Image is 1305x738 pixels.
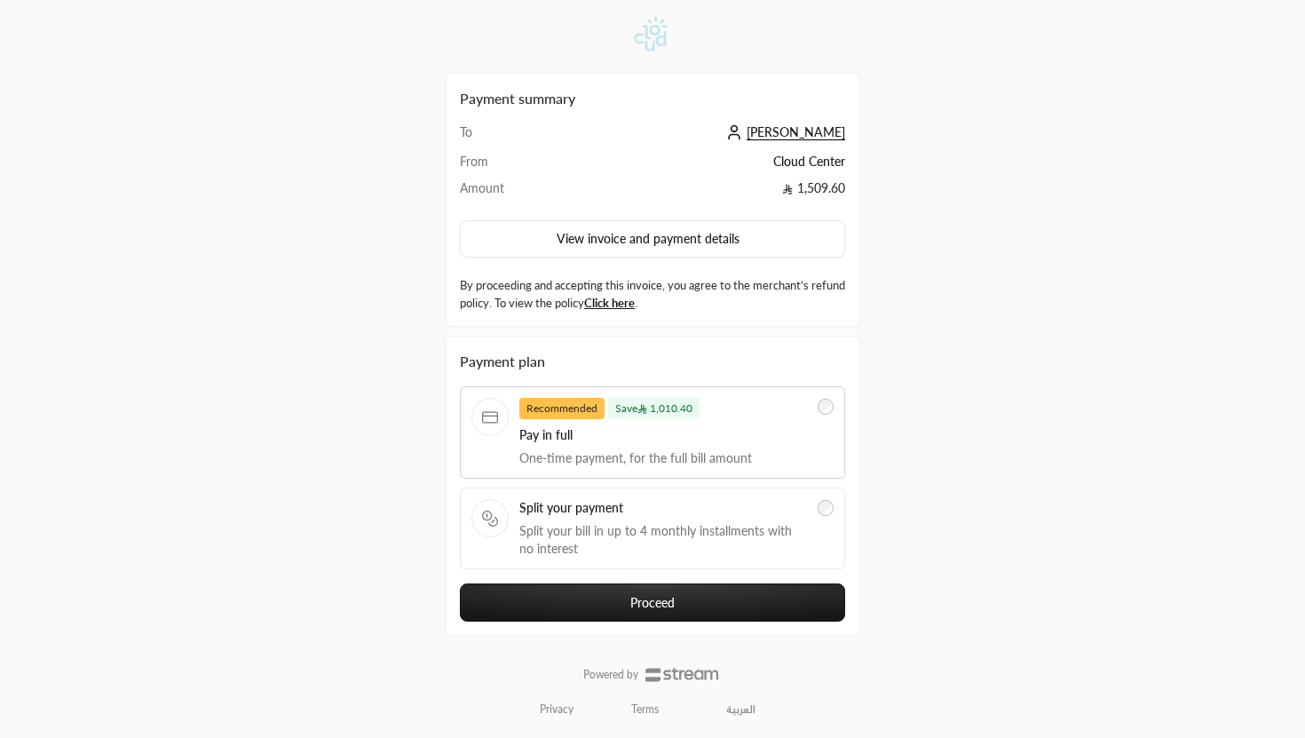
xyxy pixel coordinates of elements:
td: From [460,153,562,179]
a: Terms [631,702,659,717]
a: Click here [584,296,635,310]
span: Save 1,010.40 [608,398,700,419]
input: RecommendedSave 1,010.40Pay in fullOne-time payment, for the full bill amount [818,399,834,415]
span: One-time payment, for the full bill amount [519,449,807,467]
button: Proceed [460,583,845,622]
p: Powered by [583,668,638,682]
img: Company Logo [629,11,676,59]
span: [PERSON_NAME] [747,124,845,140]
span: Pay in full [519,426,807,444]
span: Split your payment [519,499,807,517]
a: [PERSON_NAME] [722,124,845,139]
a: العربية [716,695,765,724]
label: By proceeding and accepting this invoice, you agree to the merchant’s refund policy. To view the ... [460,277,845,312]
h2: Payment summary [460,88,845,109]
td: 1,509.60 [562,179,845,206]
a: Privacy [540,702,573,717]
input: Split your paymentSplit your bill in up to 4 monthly installments with no interest [818,500,834,516]
td: Cloud Center [562,153,845,179]
span: Split your bill in up to 4 monthly installments with no interest [519,522,807,558]
div: Payment plan [460,351,845,372]
td: Amount [460,179,562,206]
button: View invoice and payment details [460,220,845,258]
td: To [460,123,562,153]
span: Recommended [519,398,605,419]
